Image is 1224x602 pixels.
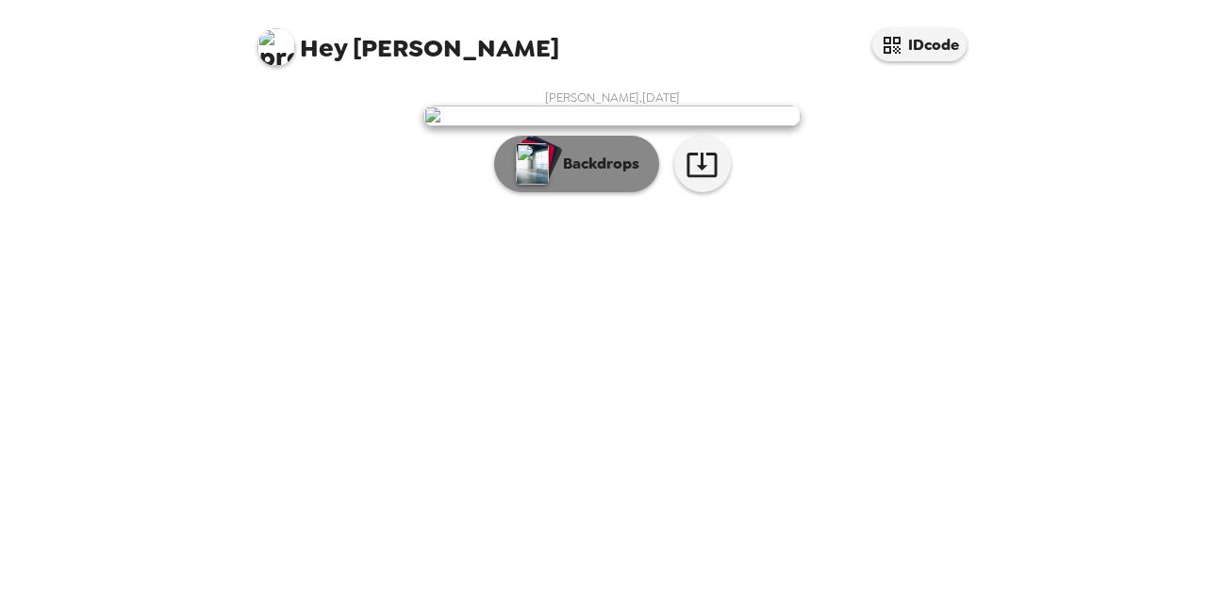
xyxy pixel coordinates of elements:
[257,19,559,61] span: [PERSON_NAME]
[554,153,639,175] p: Backdrops
[257,28,295,66] img: profile pic
[423,106,801,126] img: user
[872,28,967,61] button: IDcode
[545,89,680,106] span: [PERSON_NAME] , [DATE]
[300,31,347,65] span: Hey
[494,136,659,192] button: Backdrops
